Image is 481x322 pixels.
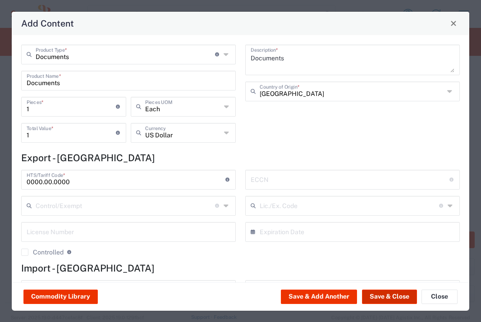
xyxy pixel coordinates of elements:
[21,152,460,163] h4: Export - [GEOGRAPHIC_DATA]
[21,17,74,30] h4: Add Content
[447,17,460,30] button: Close
[23,290,98,304] button: Commodity Library
[421,290,458,304] button: Close
[21,249,64,256] label: Controlled
[362,290,417,304] button: Save & Close
[281,290,357,304] button: Save & Add Another
[21,263,460,274] h4: Import - [GEOGRAPHIC_DATA]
